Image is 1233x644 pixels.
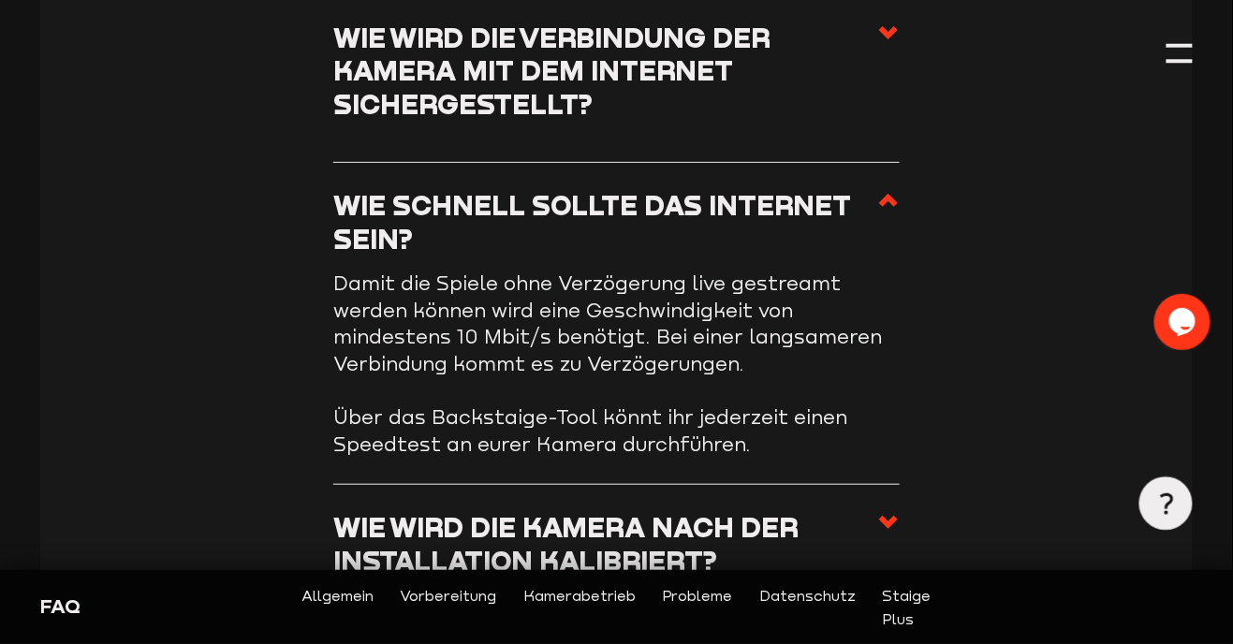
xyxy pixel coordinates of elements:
div: FAQ [40,593,314,621]
iframe: chat widget [1154,294,1214,350]
a: Staige Plus [883,584,932,631]
a: Probleme [663,584,733,631]
h3: Wie wird die Kamera nach der Installation kalibriert? [333,511,877,578]
h3: Wie wird die Verbindung der Kamera mit dem Internet sichergestellt? [333,22,877,122]
p: Über das Backstaige-Tool könnt ihr jederzeit einen Speedtest an eurer Kamera durchführen. [333,403,900,457]
a: Allgemein [301,584,374,631]
p: Damit die Spiele ohne Verzögerung live gestreamt werden können wird eine Geschwindigkeit von mind... [333,270,900,376]
a: Vorbereitung [401,584,497,631]
a: Kamerabetrieb [523,584,636,631]
h3: Wie schnell sollte das Internet sein? [333,189,877,256]
a: Datenschutz [759,584,856,631]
